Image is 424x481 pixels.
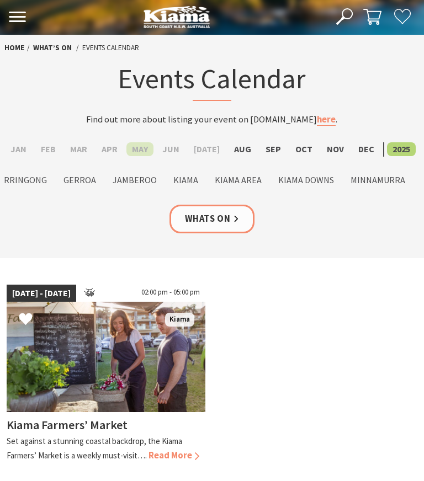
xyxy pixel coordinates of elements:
span: Kiama [165,313,194,327]
span: 02:00 pm - 05:00 pm [136,285,205,302]
label: Feb [35,142,61,156]
label: Jun [157,142,185,156]
label: May [126,142,153,156]
label: Kiama Area [209,173,267,187]
label: Aug [229,142,257,156]
label: Mar [65,142,93,156]
h4: Kiama Farmers’ Market [7,417,128,432]
label: Dec [353,142,380,156]
img: Kiama-Farmers-Market-Credit-DNSW [7,302,205,412]
label: Sep [260,142,287,156]
p: Set against a stunning coastal backdrop, the Kiama Farmers’ Market is a weekly must-visit…. [7,436,182,461]
label: 2025 [387,142,416,156]
label: Gerroa [58,173,102,187]
h1: Events Calendar [40,61,384,101]
p: Find out more about listing your event on [DOMAIN_NAME] . [40,113,384,127]
button: Click to Favourite Kiama Farmers’ Market [8,301,44,339]
a: [DATE] - [DATE] 02:00 pm - 05:00 pm Kiama-Farmers-Market-Credit-DNSW Kiama Kiama Farmers’ Market ... [7,285,205,463]
a: Home [4,43,24,53]
label: Oct [290,142,318,156]
label: Minnamurra [345,173,411,187]
label: Jan [5,142,32,156]
label: Apr [96,142,123,156]
a: What’s On [33,43,72,53]
a: here [317,114,336,126]
label: Jamberoo [107,173,162,187]
span: [DATE] - [DATE] [7,285,76,302]
label: Nov [321,142,349,156]
label: Kiama [168,173,204,187]
a: Whats On [169,205,255,234]
span: Read More [149,450,199,461]
li: Events Calendar [82,42,139,54]
label: [DATE] [188,142,225,156]
img: Kiama Logo [144,6,210,28]
label: Kiama Downs [273,173,340,187]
